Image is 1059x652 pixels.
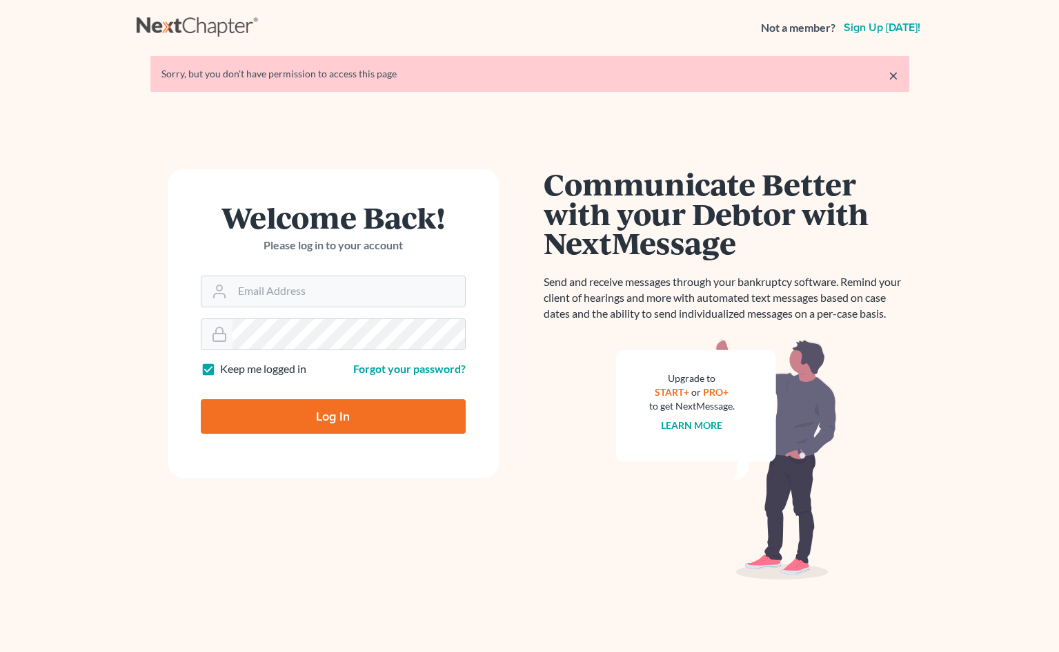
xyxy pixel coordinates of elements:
[544,169,909,258] h1: Communicate Better with your Debtor with NextMessage
[649,372,735,385] div: Upgrade to
[544,274,909,322] p: Send and receive messages through your bankruptcy software. Remind your client of hearings and mo...
[201,202,466,232] h1: Welcome Back!
[616,338,837,580] img: nextmessage_bg-59042aed3d76b12b5cd301f8e5b87938c9018125f34e5fa2b7a6b67550977c72.svg
[201,399,466,434] input: Log In
[661,419,722,431] a: Learn more
[220,361,306,377] label: Keep me logged in
[841,22,923,33] a: Sign up [DATE]!
[889,67,898,84] a: ×
[703,386,729,398] a: PRO+
[161,67,898,81] div: Sorry, but you don't have permission to access this page
[691,386,701,398] span: or
[655,386,689,398] a: START+
[232,276,465,307] input: Email Address
[201,238,466,253] p: Please log in to your account
[761,20,835,36] strong: Not a member?
[649,399,735,413] div: to get NextMessage.
[353,362,466,375] a: Forgot your password?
